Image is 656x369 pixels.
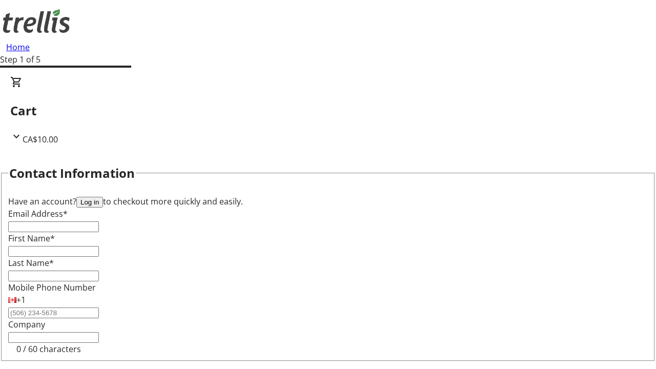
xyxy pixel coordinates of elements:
button: Log in [76,197,103,208]
div: Have an account? to checkout more quickly and easily. [8,195,648,208]
div: CartCA$10.00 [10,76,646,146]
label: Mobile Phone Number [8,282,96,293]
h2: Contact Information [9,164,135,182]
label: First Name* [8,233,55,244]
label: Last Name* [8,257,54,269]
label: Company [8,319,45,330]
h2: Cart [10,101,646,120]
input: (506) 234-5678 [8,307,99,318]
span: CA$10.00 [23,134,58,145]
label: Email Address* [8,208,68,219]
tr-character-limit: 0 / 60 characters [16,343,81,355]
